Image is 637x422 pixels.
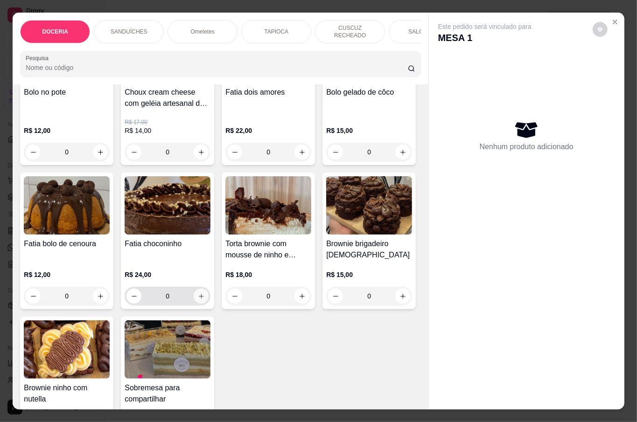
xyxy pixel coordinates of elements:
button: decrease-product-quantity [227,145,242,159]
p: TAPIOCA [264,28,288,35]
button: decrease-product-quantity [126,289,141,304]
p: Nenhum produto adicionado [480,141,574,152]
button: decrease-product-quantity [328,289,343,304]
button: decrease-product-quantity [593,22,608,37]
button: increase-product-quantity [93,289,108,304]
button: increase-product-quantity [194,289,209,304]
h4: Choux cream cheese com geléia artesanal de morango [125,87,210,109]
p: CUSCUZ RECHEADO [323,24,377,39]
p: Omeletes [191,28,215,35]
button: increase-product-quantity [294,289,309,304]
p: MESA 1 [438,31,532,44]
p: DOCERIA [42,28,68,35]
p: R$ 24,00 [125,270,210,279]
p: R$ 18,00 [225,270,311,279]
p: SALGADOS [408,28,439,35]
button: decrease-product-quantity [328,145,343,159]
p: R$ 15,00 [326,270,412,279]
h4: Fatia bolo de cenoura [24,238,110,249]
img: product-image [326,176,412,235]
h4: Brownie ninho com nutella [24,382,110,405]
img: product-image [225,176,311,235]
button: decrease-product-quantity [227,289,242,304]
button: increase-product-quantity [395,145,410,159]
p: R$ 15,00 [326,126,412,135]
p: R$ 12,00 [24,270,110,279]
h4: Sobremesa para compartilhar [125,382,210,405]
button: decrease-product-quantity [26,289,41,304]
h4: Brownie brigadeiro [DEMOGRAPHIC_DATA] [326,238,412,261]
button: Close [608,14,623,29]
h4: Bolo gelado de côco [326,87,412,98]
button: increase-product-quantity [294,145,309,159]
h4: Fatia dois amores [225,87,311,98]
p: Este pedido será vinculado para [438,22,532,31]
img: product-image [24,176,110,235]
img: product-image [125,176,210,235]
p: R$ 14,00 [125,126,210,135]
label: Pesquisa [26,54,52,62]
button: decrease-product-quantity [126,145,141,159]
img: product-image [24,320,110,379]
h4: Bolo no pote [24,87,110,98]
p: R$ 22,00 [225,126,311,135]
p: R$ 12,00 [24,126,110,135]
h4: Fatia choconinho [125,238,210,249]
img: product-image [125,320,210,379]
h4: Torta brownie com mousse de ninho e ganache de chocolate [225,238,311,261]
p: SANDUÍCHES [111,28,147,35]
button: increase-product-quantity [194,145,209,159]
button: increase-product-quantity [395,289,410,304]
input: Pesquisa [26,63,408,72]
p: R$ 17,00 [125,118,210,126]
